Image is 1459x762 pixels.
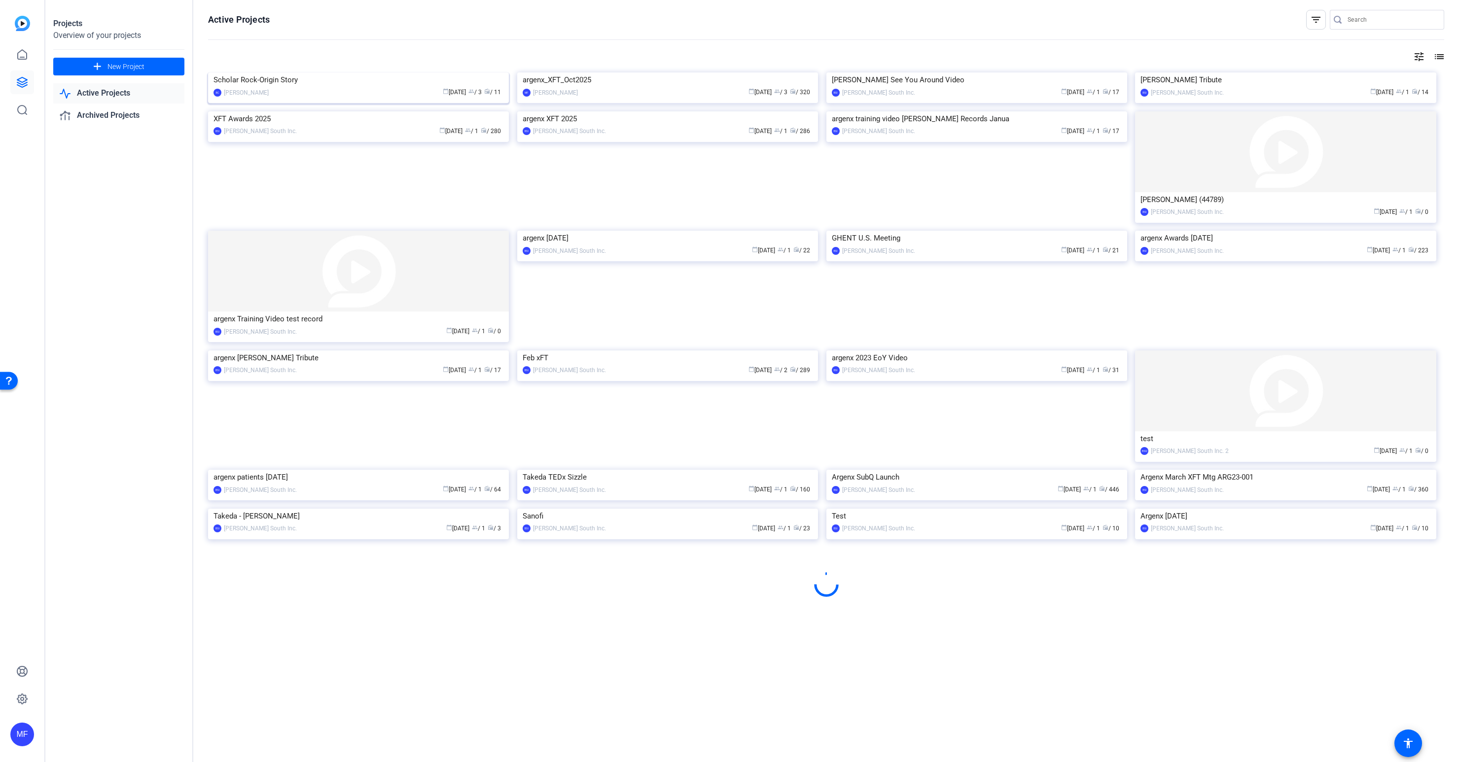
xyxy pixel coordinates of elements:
[842,485,915,495] div: [PERSON_NAME] South Inc.
[748,367,772,374] span: [DATE]
[523,111,813,126] div: argenx XFT 2025
[484,367,501,374] span: / 17
[748,89,772,96] span: [DATE]
[1151,88,1224,98] div: [PERSON_NAME] South Inc.
[1151,246,1224,256] div: [PERSON_NAME] South Inc.
[1103,525,1119,532] span: / 10
[15,16,30,31] img: blue-gradient.svg
[446,327,452,333] span: calendar_today
[214,524,221,532] div: BSI
[523,366,531,374] div: BSI
[472,327,478,333] span: group
[443,89,466,96] span: [DATE]
[1140,208,1148,216] div: BSI
[793,524,799,530] span: radio
[53,18,184,30] div: Projects
[793,525,810,532] span: / 23
[1392,246,1398,252] span: group
[1415,447,1421,453] span: radio
[774,367,787,374] span: / 2
[774,366,780,372] span: group
[778,247,791,254] span: / 1
[1061,366,1067,372] span: calendar_today
[468,485,474,491] span: group
[1370,88,1376,94] span: calendar_today
[1399,208,1405,214] span: group
[1083,485,1089,491] span: group
[1103,524,1108,530] span: radio
[1087,367,1100,374] span: / 1
[1099,485,1105,491] span: radio
[523,89,531,97] div: MF
[842,365,915,375] div: [PERSON_NAME] South Inc.
[1412,89,1428,96] span: / 14
[1399,448,1413,454] span: / 1
[752,246,758,252] span: calendar_today
[523,247,531,255] div: BSI
[53,30,184,41] div: Overview of your projects
[465,128,478,135] span: / 1
[752,247,775,254] span: [DATE]
[748,88,754,94] span: calendar_today
[472,525,485,532] span: / 1
[832,111,1122,126] div: argenx training video [PERSON_NAME] Records Janua
[1396,88,1402,94] span: group
[1151,523,1224,533] div: [PERSON_NAME] South Inc.
[1348,14,1436,26] input: Search
[748,128,772,135] span: [DATE]
[439,127,445,133] span: calendar_today
[1058,485,1064,491] span: calendar_today
[1399,447,1405,453] span: group
[1374,208,1397,215] span: [DATE]
[752,524,758,530] span: calendar_today
[443,486,466,493] span: [DATE]
[1058,486,1081,493] span: [DATE]
[1087,246,1093,252] span: group
[832,509,1122,523] div: Test
[1151,207,1224,217] div: [PERSON_NAME] South Inc.
[214,470,503,485] div: argenx patients [DATE]
[484,88,490,94] span: radio
[523,524,531,532] div: BSI
[832,89,840,97] div: BSI
[224,327,297,337] div: [PERSON_NAME] South Inc.
[443,485,449,491] span: calendar_today
[1367,247,1390,254] span: [DATE]
[1140,524,1148,532] div: BSI
[1408,485,1414,491] span: radio
[1061,128,1084,135] span: [DATE]
[1374,448,1397,454] span: [DATE]
[481,128,501,135] span: / 280
[1140,486,1148,494] div: BSI
[224,88,269,98] div: [PERSON_NAME]
[1061,88,1067,94] span: calendar_today
[832,231,1122,245] div: GHENT U.S. Meeting
[774,486,787,493] span: / 1
[1415,208,1428,215] span: / 0
[1396,524,1402,530] span: group
[1412,88,1418,94] span: radio
[793,246,799,252] span: radio
[1103,246,1108,252] span: radio
[1087,247,1100,254] span: / 1
[523,231,813,245] div: argenx [DATE]
[468,89,482,96] span: / 3
[488,328,501,335] span: / 0
[224,523,297,533] div: [PERSON_NAME] South Inc.
[533,246,606,256] div: [PERSON_NAME] South Inc.
[1103,366,1108,372] span: radio
[53,105,184,126] a: Archived Projects
[1413,51,1425,63] mat-icon: tune
[481,127,487,133] span: radio
[214,366,221,374] div: BSI
[484,89,501,96] span: / 11
[1392,486,1406,493] span: / 1
[1367,486,1390,493] span: [DATE]
[842,126,915,136] div: [PERSON_NAME] South Inc.
[748,127,754,133] span: calendar_today
[1367,485,1373,491] span: calendar_today
[1396,525,1409,532] span: / 1
[774,485,780,491] span: group
[1374,208,1380,214] span: calendar_today
[107,62,144,72] span: New Project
